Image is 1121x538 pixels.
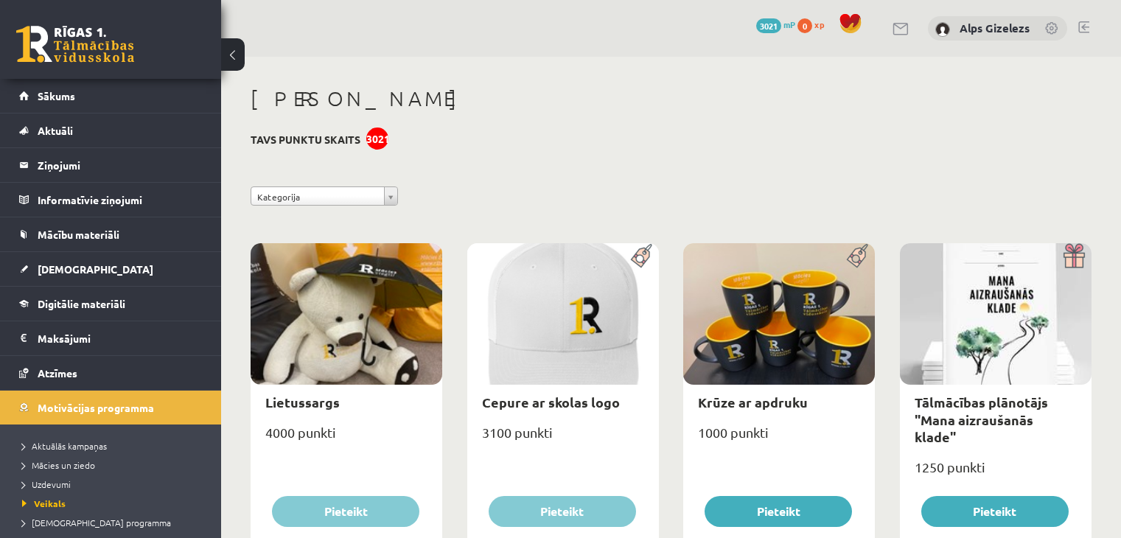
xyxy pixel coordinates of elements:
legend: Informatīvie ziņojumi [38,183,203,217]
span: Aktuālās kampaņas [22,440,107,452]
a: [DEMOGRAPHIC_DATA] programma [22,516,206,529]
a: Veikals [22,497,206,510]
img: Populāra prece [626,243,659,268]
a: Alps Gizelezs [960,21,1030,35]
a: Tālmācības plānotājs "Mana aizraušanās klade" [915,394,1048,445]
legend: Maksājumi [38,321,203,355]
div: 3021 [366,127,388,150]
a: Digitālie materiāli [19,287,203,321]
a: 0 xp [797,18,831,30]
span: xp [814,18,824,30]
button: Pieteikt [489,496,636,527]
a: Atzīmes [19,356,203,390]
a: Lietussargs [265,394,340,411]
span: Aktuāli [38,124,73,137]
span: Mācību materiāli [38,228,119,241]
span: Uzdevumi [22,478,71,490]
a: Cepure ar skolas logo [482,394,620,411]
div: 1250 punkti [900,455,1092,492]
img: Populāra prece [842,243,875,268]
a: [DEMOGRAPHIC_DATA] [19,252,203,286]
span: Atzīmes [38,366,77,380]
a: Kategorija [251,186,398,206]
h1: [PERSON_NAME] [251,86,1092,111]
a: Aktuālās kampaņas [22,439,206,453]
a: Motivācijas programma [19,391,203,425]
div: 3100 punkti [467,420,659,457]
span: Mācies un ziedo [22,459,95,471]
span: Veikals [22,497,66,509]
a: Mācību materiāli [19,217,203,251]
button: Pieteikt [705,496,852,527]
span: Digitālie materiāli [38,297,125,310]
a: Maksājumi [19,321,203,355]
a: Krūze ar apdruku [698,394,808,411]
button: Pieteikt [921,496,1069,527]
a: Uzdevumi [22,478,206,491]
a: Rīgas 1. Tālmācības vidusskola [16,26,134,63]
span: Kategorija [257,187,378,206]
a: Informatīvie ziņojumi [19,183,203,217]
button: Pieteikt [272,496,419,527]
a: Ziņojumi [19,148,203,182]
img: Alps Gizelezs [935,22,950,37]
span: Motivācijas programma [38,401,154,414]
span: Sākums [38,89,75,102]
span: [DEMOGRAPHIC_DATA] programma [22,517,171,528]
a: Aktuāli [19,113,203,147]
div: 4000 punkti [251,420,442,457]
span: [DEMOGRAPHIC_DATA] [38,262,153,276]
span: mP [783,18,795,30]
div: 1000 punkti [683,420,875,457]
h3: Tavs punktu skaits [251,133,360,146]
a: Sākums [19,79,203,113]
img: Dāvana ar pārsteigumu [1058,243,1092,268]
legend: Ziņojumi [38,148,203,182]
span: 0 [797,18,812,33]
span: 3021 [756,18,781,33]
a: 3021 mP [756,18,795,30]
a: Mācies un ziedo [22,458,206,472]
